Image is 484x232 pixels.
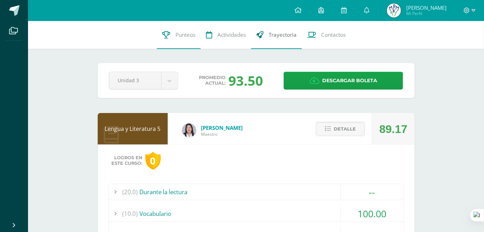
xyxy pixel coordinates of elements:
a: Actividades [201,21,251,49]
span: Promedio actual: [199,75,226,86]
img: fd1196377973db38ffd7ffd912a4bf7e.png [182,124,196,138]
a: Descargar boleta [284,72,403,90]
span: Descargar boleta [322,72,377,89]
span: Mi Perfil [406,10,447,16]
div: 93.50 [228,71,263,90]
img: 99753301db488abef3517222e3f977fe.png [387,3,401,17]
div: 0 [145,152,161,170]
span: Logros en este curso: [112,155,143,166]
button: Detalle [316,122,365,136]
a: Unidad 3 [109,72,178,89]
span: Contactos [321,31,346,38]
span: [PERSON_NAME] [406,4,447,11]
span: Trayectoria [269,31,297,38]
span: Actividades [217,31,246,38]
div: 100.00 [341,206,404,222]
span: Detalle [334,122,356,135]
span: Unidad 3 [118,72,152,89]
a: Contactos [302,21,351,49]
span: (10.0) [123,206,138,222]
div: Vocabulario [109,206,404,222]
a: Trayectoria [251,21,302,49]
span: [PERSON_NAME] [201,124,243,131]
div: -- [341,184,404,200]
span: (20.0) [123,184,138,200]
span: Maestro [201,131,243,137]
span: Punteos [175,31,195,38]
div: 89.17 [379,113,407,145]
div: Durante la lectura [109,184,404,200]
a: Punteos [157,21,201,49]
div: Lengua y Literatura 5 [98,113,168,145]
